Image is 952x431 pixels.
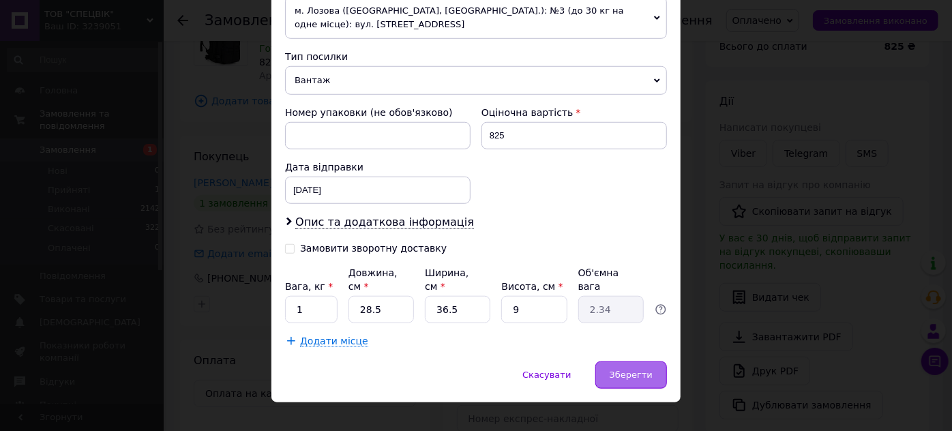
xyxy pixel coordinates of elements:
[285,160,471,174] div: Дата відправки
[285,106,471,119] div: Номер упаковки (не обов'язково)
[610,370,653,380] span: Зберегти
[481,106,667,119] div: Оціночна вартість
[348,267,398,292] label: Довжина, см
[501,281,563,292] label: Висота, см
[285,51,348,62] span: Тип посилки
[295,215,474,229] span: Опис та додаткова інформація
[300,243,447,254] div: Замовити зворотну доставку
[285,66,667,95] span: Вантаж
[300,336,368,347] span: Додати місце
[522,370,571,380] span: Скасувати
[425,267,468,292] label: Ширина, см
[285,281,333,292] label: Вага, кг
[578,266,644,293] div: Об'ємна вага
